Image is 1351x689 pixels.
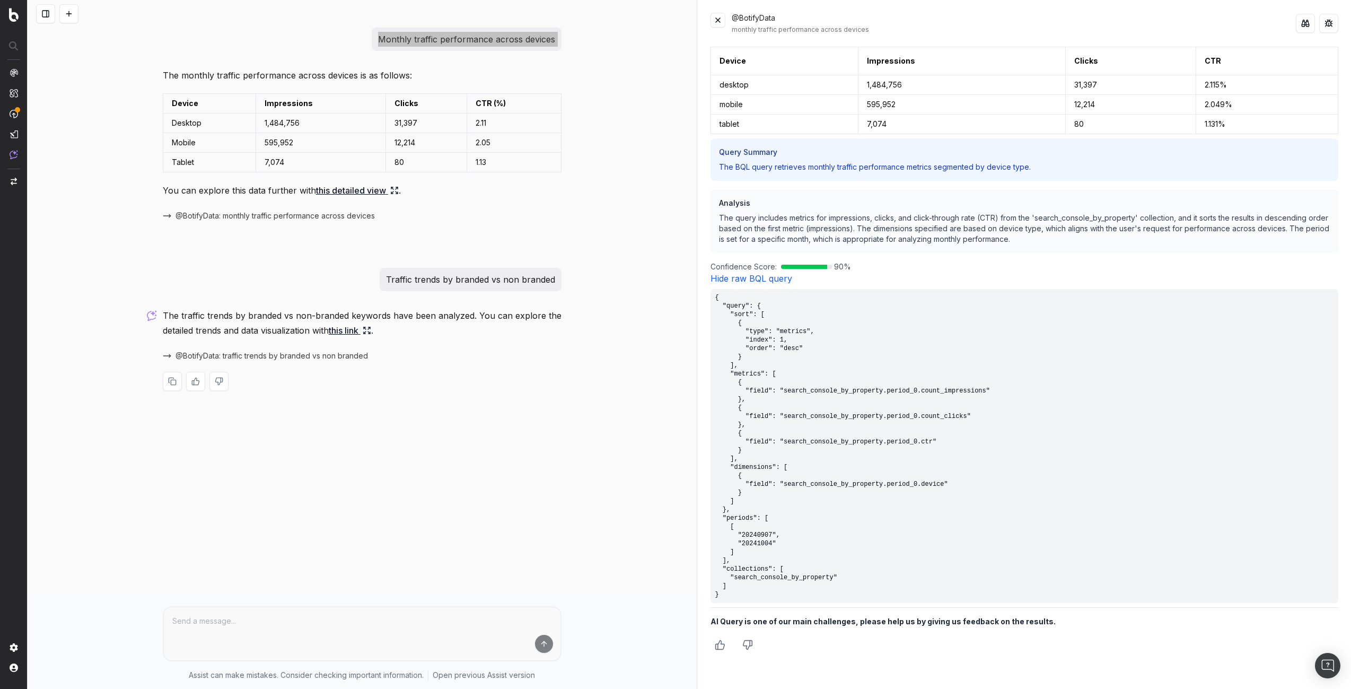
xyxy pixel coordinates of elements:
[1315,653,1340,678] div: Open Intercom Messenger
[1065,95,1196,115] td: 12,214
[163,351,381,361] button: @BotifyData: traffic trends by branded vs non branded
[721,115,1329,190] h3: Query Summary
[1065,75,1196,95] td: 31,397
[1065,115,1196,134] td: 80
[10,150,18,159] img: Assist
[858,95,1065,115] td: 595,952
[10,643,18,652] img: Setting
[710,635,730,655] button: Thumbs up
[711,95,858,115] td: mobile
[858,75,1065,95] td: 1,484,756
[329,323,371,338] a: this link
[176,211,375,221] span: @BotifyData: monthly traffic performance across devices
[732,25,1296,34] div: monthly traffic performance across devices
[1196,95,1338,115] td: 2.049%
[163,133,256,153] td: Mobile
[1196,115,1338,134] td: 1.131%
[711,115,858,134] td: tablet
[10,130,18,138] img: Studio
[147,310,157,321] img: Botify assist logo
[163,94,256,114] td: Device
[163,183,562,198] p: You can explore this data further with .
[720,129,1328,204] p: The BQL query retrieves monthly traffic performance metrics segmented by device type.
[385,133,467,153] td: 12,214
[720,56,746,66] button: Device
[467,153,561,172] td: 1.13
[189,670,424,681] p: Assist can make mistakes. Consider checking important information.
[710,261,777,272] span: Confidence Score:
[385,94,467,114] td: Clicks
[256,153,385,172] td: 7,074
[256,133,385,153] td: 595,952
[176,351,368,361] span: @BotifyData: traffic trends by branded vs non branded
[163,153,256,172] td: Tablet
[256,114,385,133] td: 1,484,756
[433,670,535,681] a: Open previous Assist version
[10,68,18,77] img: Analytics
[9,8,19,22] img: Botify logo
[10,89,18,98] img: Intelligence
[1205,56,1221,66] button: CTR
[467,133,561,153] td: 2.05
[858,115,1065,134] td: 7,074
[11,178,17,185] img: Switch project
[710,617,1056,626] b: AI Query is one of our main challenges, please help us by giving us feedback on the results.
[738,635,757,655] button: Thumbs down
[163,308,562,338] p: The traffic trends by branded vs non-branded keywords have been analyzed. You can explore the det...
[467,94,561,114] td: CTR (%)
[163,68,562,83] p: The monthly traffic performance across devices is as follows:
[711,75,858,95] td: desktop
[10,109,18,118] img: Activation
[385,153,467,172] td: 80
[10,664,18,672] img: My account
[163,211,388,221] button: @BotifyData: monthly traffic performance across devices
[316,183,399,198] a: this detailed view
[467,114,561,133] td: 2.11
[732,13,1296,34] div: @BotifyData
[1074,56,1098,66] button: Clicks
[1196,75,1338,95] td: 2.115%
[710,289,1338,603] pre: { "query": { "sort": [ { "type": "metrics", "index": 1, "order": "desc" } ], "metrics": [ { "fiel...
[256,94,385,114] td: Impressions
[834,261,851,272] span: 90 %
[710,273,792,284] a: Hide raw BQL query
[719,213,1330,245] p: The query includes metrics for impressions, clicks, and click-through rate (CTR) from the 'search...
[378,32,555,47] p: Monthly traffic performance across devices
[385,114,467,133] td: 31,397
[386,272,555,287] p: Traffic trends by branded vs non branded
[867,56,915,66] button: Impressions
[719,198,1330,208] h3: Analysis
[163,114,256,133] td: Desktop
